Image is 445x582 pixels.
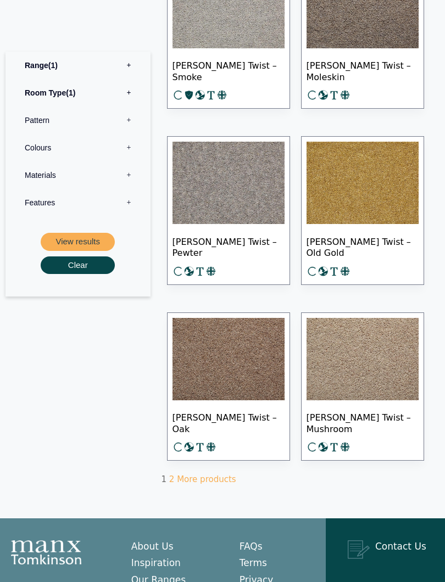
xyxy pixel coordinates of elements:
a: Terms [240,557,267,568]
a: Contact Us [375,541,426,552]
label: Room Type [14,79,142,107]
span: 1 [48,61,58,70]
img: Tomkinson Twist - Mushroom [307,318,419,400]
a: Inspiration [131,557,181,568]
a: More products [177,474,236,484]
span: [PERSON_NAME] Twist – Moleskin [307,51,419,89]
span: [PERSON_NAME] Twist – Oak [173,403,285,441]
span: Page 1 [162,474,167,484]
a: Page 2 [169,474,175,484]
label: Colours [14,134,142,161]
label: Materials [14,161,142,189]
label: Pattern [14,107,142,134]
img: Tomkinson Twist - Old Gold [307,142,419,224]
button: Clear [41,256,115,275]
a: Tomkinson Twist - Oak [PERSON_NAME] Twist – Oak [167,312,290,461]
label: Features [14,189,142,216]
a: About Us [131,541,174,552]
a: Tomkinson Twist - Pewter [PERSON_NAME] Twist – Pewter [167,136,290,285]
span: 1 [66,88,75,97]
label: Range [14,52,142,79]
button: View results [41,233,115,251]
img: Tomkinson Twist - Oak [173,318,285,400]
a: Tomkinson Twist - Mushroom [PERSON_NAME] Twist – Mushroom [301,312,424,461]
span: [PERSON_NAME] Twist – Mushroom [307,403,419,441]
span: [PERSON_NAME] Twist – Old Gold [307,227,419,266]
a: Tomkinson Twist - Old Gold [PERSON_NAME] Twist – Old Gold [301,136,424,285]
a: FAQs [240,541,263,552]
span: [PERSON_NAME] Twist – Pewter [173,227,285,266]
img: Manx Tomkinson Logo [11,540,81,564]
span: [PERSON_NAME] Twist – Smoke [173,51,285,89]
img: Tomkinson Twist - Pewter [173,142,285,224]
